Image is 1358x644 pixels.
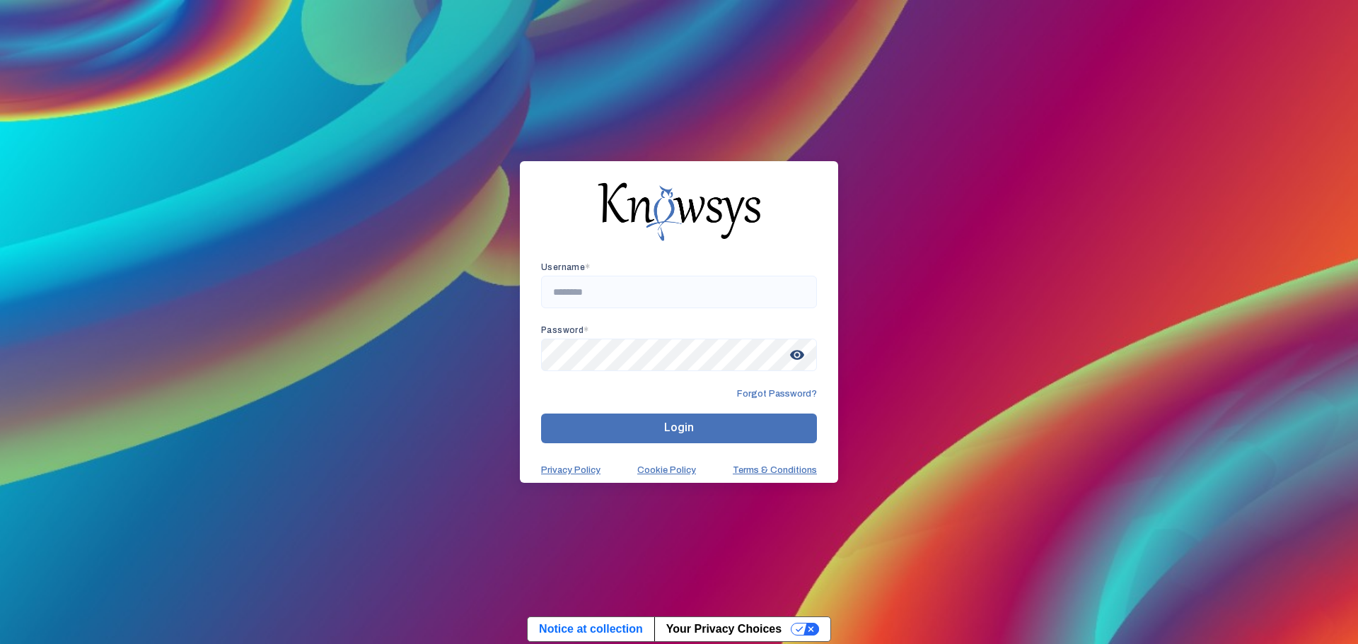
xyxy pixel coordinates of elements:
[598,182,760,240] img: knowsys-logo.png
[784,342,810,368] span: visibility
[541,325,589,335] app-required-indication: Password
[541,464,600,476] a: Privacy Policy
[654,617,830,641] button: Your Privacy Choices
[664,421,694,434] span: Login
[528,617,654,641] a: Notice at collection
[541,262,591,272] app-required-indication: Username
[541,414,817,443] button: Login
[733,464,817,476] a: Terms & Conditions
[637,464,696,476] a: Cookie Policy
[737,388,817,399] span: Forgot Password?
